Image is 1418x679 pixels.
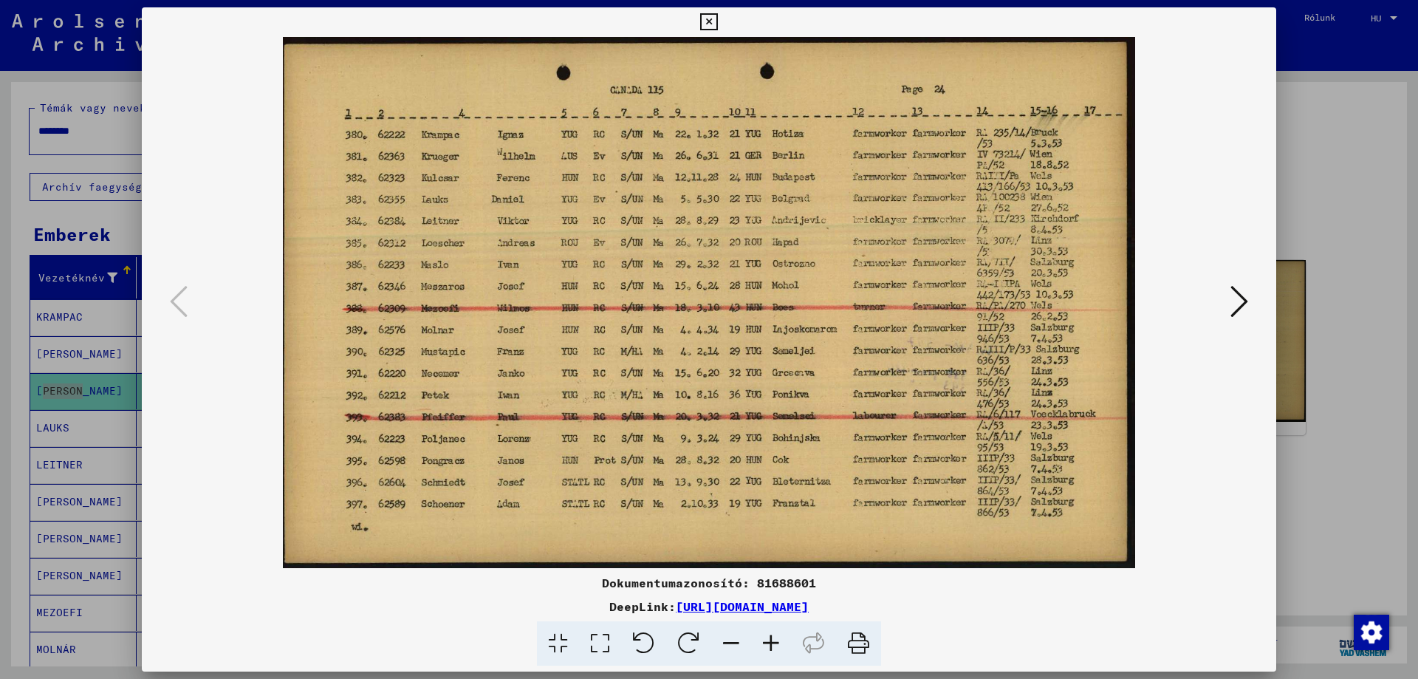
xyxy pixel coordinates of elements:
[1354,615,1389,650] img: Hozzájárulás módosítása
[676,599,809,614] a: [URL][DOMAIN_NAME]
[609,599,676,614] font: DeepLink:
[602,576,816,590] font: Dokumentumazonosító: 81688601
[192,37,1226,568] img: 001.jpg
